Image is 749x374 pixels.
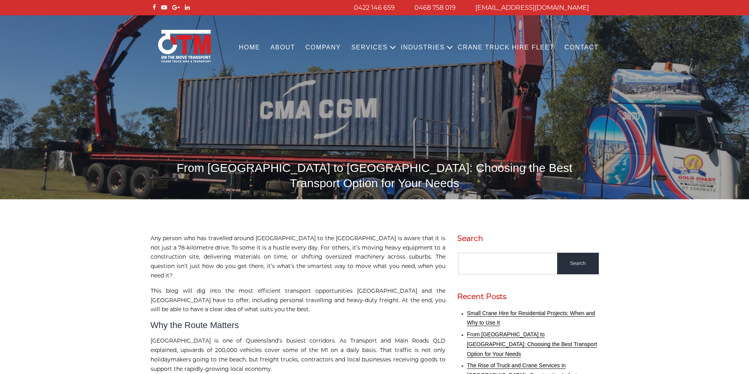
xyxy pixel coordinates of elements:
p: Any person who has travelled around [GEOGRAPHIC_DATA] to the [GEOGRAPHIC_DATA] is aware that it i... [151,234,445,281]
a: From [GEOGRAPHIC_DATA] to [GEOGRAPHIC_DATA]: Choosing the Best Transport Option for Your Needs [467,331,597,357]
a: Home [234,37,265,58]
p: [GEOGRAPHIC_DATA] is one of Queensland’s busiest corridors. As Transport and Main Roads QLD expla... [151,336,445,374]
a: Services [346,37,393,58]
a: 0468 758 019 [414,4,456,11]
h2: Search [457,234,599,243]
img: Otmtransport [156,29,212,63]
input: Search [557,253,599,274]
a: Small Crane Hire for Residential Projects: When and Why to Use It [467,310,595,326]
a: Crane Truck Hire Fleet [453,37,559,58]
a: [EMAIL_ADDRESS][DOMAIN_NAME] [475,4,589,11]
h2: Why the Route Matters [151,320,445,330]
a: COMPANY [300,37,346,58]
p: This blog will dig into the most efficient transport opportunities [GEOGRAPHIC_DATA] and the [GEO... [151,286,445,314]
a: 0422 146 659 [354,4,395,11]
a: About [265,37,300,58]
a: Contact [559,37,604,58]
h2: Recent Posts [457,292,599,301]
a: Industries [396,37,450,58]
h1: From [GEOGRAPHIC_DATA] to [GEOGRAPHIC_DATA]: Choosing the Best Transport Option for Your Needs [151,160,599,191]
